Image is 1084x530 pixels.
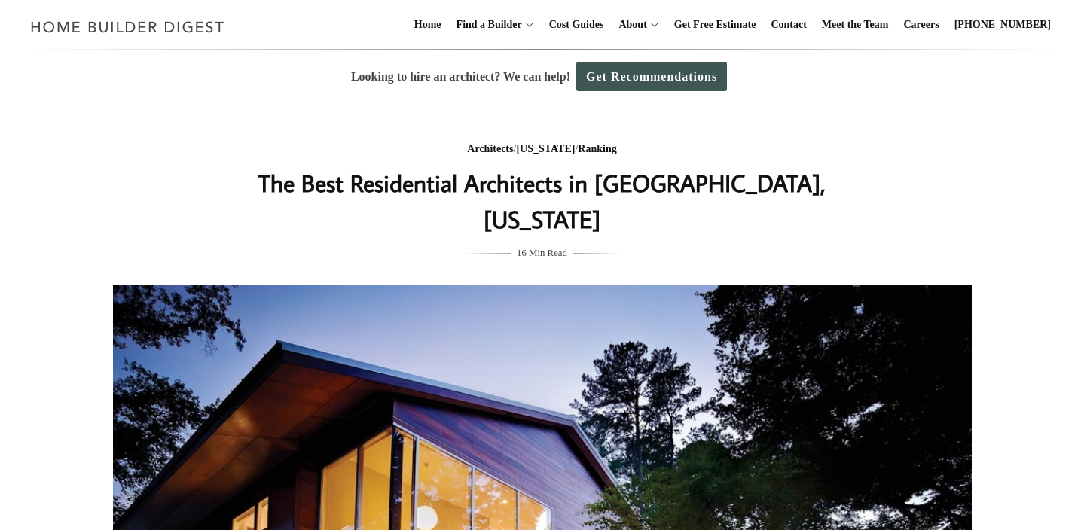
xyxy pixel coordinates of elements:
a: Cost Guides [543,1,610,49]
div: / / [242,140,843,159]
a: Careers [898,1,945,49]
a: Get Recommendations [576,62,727,91]
a: Get Free Estimate [668,1,762,49]
a: About [612,1,646,49]
a: [US_STATE] [516,143,575,154]
span: 16 Min Read [517,245,567,261]
img: Home Builder Digest [24,12,231,41]
a: Meet the Team [816,1,895,49]
a: Find a Builder [450,1,522,49]
a: Contact [765,1,812,49]
a: Home [408,1,447,49]
a: [PHONE_NUMBER] [948,1,1057,49]
a: Architects [467,143,513,154]
a: Ranking [578,143,616,154]
h1: The Best Residential Architects in [GEOGRAPHIC_DATA], [US_STATE] [242,165,843,237]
